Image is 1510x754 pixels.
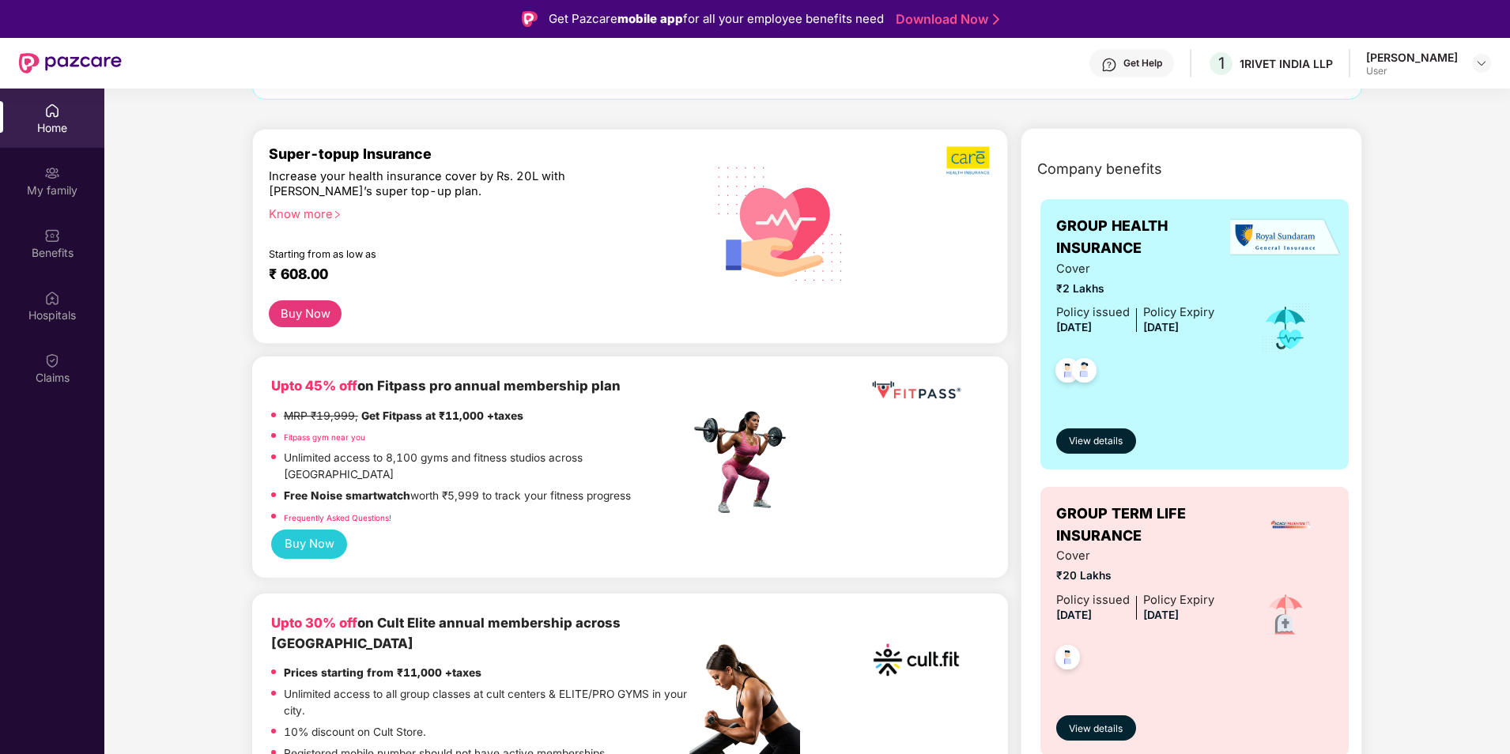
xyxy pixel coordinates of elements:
p: Unlimited access to all group classes at cult centers & ELITE/PRO GYMS in your city. [284,686,690,720]
img: Stroke [993,11,999,28]
span: GROUP TERM LIFE INSURANCE [1056,503,1249,548]
span: ₹20 Lakhs [1056,567,1214,585]
div: Policy Expiry [1143,591,1214,609]
span: View details [1069,722,1123,737]
div: 1RIVET INDIA LLP [1240,56,1333,71]
button: Buy Now [269,300,342,328]
div: Know more [269,207,681,218]
img: icon [1258,588,1313,643]
button: View details [1056,715,1136,741]
img: cult.png [869,613,964,707]
p: Unlimited access to 8,100 gyms and fitness studios across [GEOGRAPHIC_DATA] [284,450,690,484]
img: svg+xml;base64,PHN2ZyBpZD0iSGVscC0zMngzMiIgeG1sbnM9Imh0dHA6Ly93d3cudzMub3JnLzIwMDAvc3ZnIiB3aWR0aD... [1101,57,1117,73]
p: worth ₹5,999 to track your fitness progress [284,488,631,505]
b: Upto 45% off [271,378,357,394]
div: Starting from as low as [269,248,623,259]
span: [DATE] [1056,321,1092,334]
p: 10% discount on Cult Store. [284,724,426,741]
div: Increase your health insurance cover by Rs. 20L with [PERSON_NAME]’s super top-up plan. [269,169,622,200]
img: fppp.png [869,375,964,405]
span: [DATE] [1056,609,1092,621]
img: insurerLogo [1270,503,1312,546]
img: fpp.png [689,407,800,518]
del: MRP ₹19,999, [284,409,358,422]
img: Logo [522,11,538,27]
img: svg+xml;base64,PHN2ZyBpZD0iSG9tZSIgeG1sbnM9Imh0dHA6Ly93d3cudzMub3JnLzIwMDAvc3ZnIiB3aWR0aD0iMjAiIG... [44,103,60,119]
span: [DATE] [1143,321,1179,334]
span: Cover [1056,547,1214,565]
img: insurerLogo [1230,218,1341,257]
div: Policy Expiry [1143,303,1214,322]
span: Cover [1056,260,1214,278]
div: [PERSON_NAME] [1366,50,1458,65]
img: svg+xml;base64,PHN2ZyB3aWR0aD0iMjAiIGhlaWdodD0iMjAiIHZpZXdCb3g9IjAgMCAyMCAyMCIgZmlsbD0ibm9uZSIgeG... [44,165,60,181]
img: svg+xml;base64,PHN2ZyBpZD0iQ2xhaW0iIHhtbG5zPSJodHRwOi8vd3d3LnczLm9yZy8yMDAwL3N2ZyIgd2lkdGg9IjIwIi... [44,352,60,368]
span: ₹2 Lakhs [1056,281,1214,298]
strong: Get Fitpass at ₹11,000 +taxes [361,409,523,422]
img: svg+xml;base64,PHN2ZyBpZD0iSG9zcGl0YWxzIiB4bWxucz0iaHR0cDovL3d3dy53My5vcmcvMjAwMC9zdmciIHdpZHRoPS... [44,290,60,306]
div: Get Pazcare for all your employee benefits need [549,9,884,28]
img: svg+xml;base64,PHN2ZyBpZD0iRHJvcGRvd24tMzJ4MzIiIHhtbG5zPSJodHRwOi8vd3d3LnczLm9yZy8yMDAwL3N2ZyIgd2... [1475,57,1488,70]
div: User [1366,65,1458,77]
div: ₹ 608.00 [269,266,674,285]
strong: mobile app [617,11,683,26]
button: View details [1056,428,1136,454]
img: svg+xml;base64,PHN2ZyBpZD0iQmVuZWZpdHMiIHhtbG5zPSJodHRwOi8vd3d3LnczLm9yZy8yMDAwL3N2ZyIgd2lkdGg9Ij... [44,228,60,243]
div: Super-topup Insurance [269,145,690,162]
span: [DATE] [1143,609,1179,621]
img: icon [1260,302,1312,354]
img: b5dec4f62d2307b9de63beb79f102df3.png [946,145,991,175]
span: Company benefits [1037,158,1162,180]
strong: Prices starting from ₹11,000 +taxes [284,666,481,679]
strong: Free Noise smartwatch [284,489,410,502]
span: right [333,210,342,219]
div: Policy issued [1056,303,1130,322]
button: Buy Now [271,530,347,559]
img: New Pazcare Logo [19,53,122,74]
div: Policy issued [1056,591,1130,609]
a: Fitpass gym near you [284,432,365,442]
img: svg+xml;base64,PHN2ZyB4bWxucz0iaHR0cDovL3d3dy53My5vcmcvMjAwMC9zdmciIHhtbG5zOnhsaW5rPSJodHRwOi8vd3... [705,146,856,300]
b: on Cult Elite annual membership across [GEOGRAPHIC_DATA] [271,615,621,651]
b: Upto 30% off [271,615,357,631]
b: on Fitpass pro annual membership plan [271,378,621,394]
img: svg+xml;base64,PHN2ZyB4bWxucz0iaHR0cDovL3d3dy53My5vcmcvMjAwMC9zdmciIHdpZHRoPSI0OC45NDMiIGhlaWdodD... [1048,353,1087,392]
span: View details [1069,434,1123,449]
span: GROUP HEALTH INSURANCE [1056,215,1239,260]
div: Get Help [1123,57,1162,70]
span: 1 [1218,54,1225,73]
a: Frequently Asked Questions! [284,513,391,522]
img: svg+xml;base64,PHN2ZyB4bWxucz0iaHR0cDovL3d3dy53My5vcmcvMjAwMC9zdmciIHdpZHRoPSI0OC45NDMiIGhlaWdodD... [1065,353,1104,392]
img: svg+xml;base64,PHN2ZyB4bWxucz0iaHR0cDovL3d3dy53My5vcmcvMjAwMC9zdmciIHdpZHRoPSI0OC45NDMiIGhlaWdodD... [1048,640,1087,679]
a: Download Now [896,11,995,28]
